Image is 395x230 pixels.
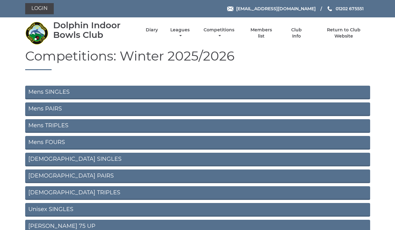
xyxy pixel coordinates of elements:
[336,6,364,11] span: 01202 675551
[25,169,370,183] a: [DEMOGRAPHIC_DATA] PAIRS
[53,20,135,40] div: Dolphin Indoor Bowls Club
[287,27,307,39] a: Club Info
[169,27,191,39] a: Leagues
[25,86,370,99] a: Mens SINGLES
[25,49,370,70] h1: Competitions: Winter 2025/2026
[25,136,370,150] a: Mens FOURS
[227,7,233,11] img: Email
[25,21,48,45] img: Dolphin Indoor Bowls Club
[247,27,275,39] a: Members list
[25,203,370,217] a: Unisex SINGLES
[25,102,370,116] a: Mens PAIRS
[202,27,236,39] a: Competitions
[236,6,316,11] span: [EMAIL_ADDRESS][DOMAIN_NAME]
[328,6,332,11] img: Phone us
[146,27,158,33] a: Diary
[25,153,370,166] a: [DEMOGRAPHIC_DATA] SINGLES
[227,5,316,12] a: Email [EMAIL_ADDRESS][DOMAIN_NAME]
[317,27,370,39] a: Return to Club Website
[327,5,364,12] a: Phone us 01202 675551
[25,119,370,133] a: Mens TRIPLES
[25,186,370,200] a: [DEMOGRAPHIC_DATA] TRIPLES
[25,3,54,14] a: Login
